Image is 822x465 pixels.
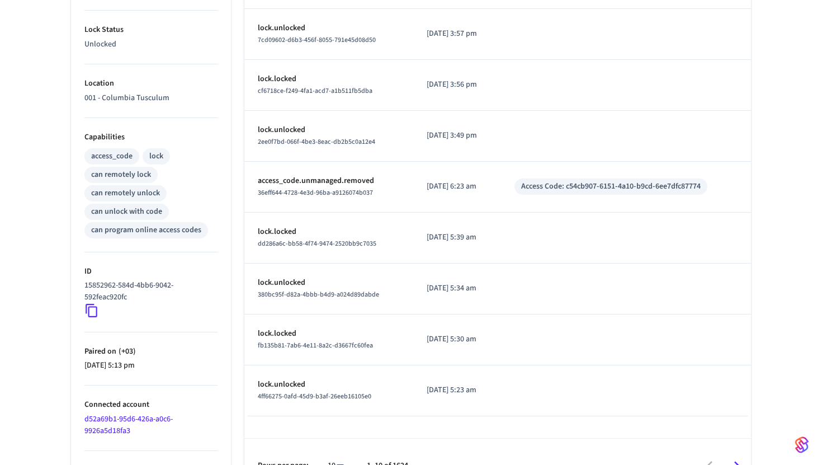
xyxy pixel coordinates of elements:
a: d52a69b1-95d6-426a-a0c6-9926a5d18fa3 [84,414,173,436]
div: Access Code: c54cb907-6151-4a10-b9cd-6ee7dfc87774 [521,181,701,192]
p: Paired on [84,346,218,358]
p: [DATE] 6:23 am [427,181,488,192]
div: can remotely lock [91,169,151,181]
p: Location [84,78,218,90]
span: ( +03 ) [116,346,136,357]
div: lock [149,151,163,162]
span: cf6718ce-f249-4fa1-acd7-a1b511fb5dba [258,86,372,96]
p: [DATE] 5:30 am [427,334,488,345]
p: [DATE] 5:13 pm [84,360,218,372]
div: access_code [91,151,133,162]
p: Lock Status [84,24,218,36]
p: lock.unlocked [258,379,400,391]
div: can unlock with code [91,206,162,218]
p: [DATE] 5:39 am [427,232,488,243]
p: lock.locked [258,328,400,340]
img: SeamLogoGradient.69752ec5.svg [795,436,809,454]
p: [DATE] 5:34 am [427,283,488,294]
p: Connected account [84,399,218,411]
div: can program online access codes [91,224,201,236]
p: lock.unlocked [258,124,400,136]
p: 15852962-584d-4bb6-9042-592feac920fc [84,280,213,303]
p: 001 - Columbia Tusculum [84,92,218,104]
p: ID [84,266,218,278]
span: 4ff66275-0afd-45d9-b3af-26eeb16105e0 [258,392,371,401]
p: [DATE] 3:56 pm [427,79,488,91]
p: Unlocked [84,39,218,50]
p: [DATE] 3:57 pm [427,28,488,40]
p: lock.locked [258,226,400,238]
p: lock.locked [258,73,400,85]
p: [DATE] 3:49 pm [427,130,488,142]
span: 36eff644-4728-4e3d-96ba-a9126074b037 [258,188,373,198]
p: lock.unlocked [258,22,400,34]
span: dd286a6c-bb58-4f74-9474-2520bb9c7035 [258,239,376,248]
p: access_code.unmanaged.removed [258,175,400,187]
span: fb135b81-7ab6-4e11-8a2c-d3667fc60fea [258,341,373,350]
p: Capabilities [84,131,218,143]
span: 7cd09602-d6b3-456f-8055-791e45d08d50 [258,35,376,45]
p: [DATE] 5:23 am [427,384,488,396]
span: 2ee0f7bd-066f-4be3-8eac-db2b5c0a12e4 [258,137,375,147]
span: 380bc95f-d82a-4bbb-b4d9-a024d89dabde [258,290,379,299]
div: can remotely unlock [91,187,160,199]
p: lock.unlocked [258,277,400,289]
